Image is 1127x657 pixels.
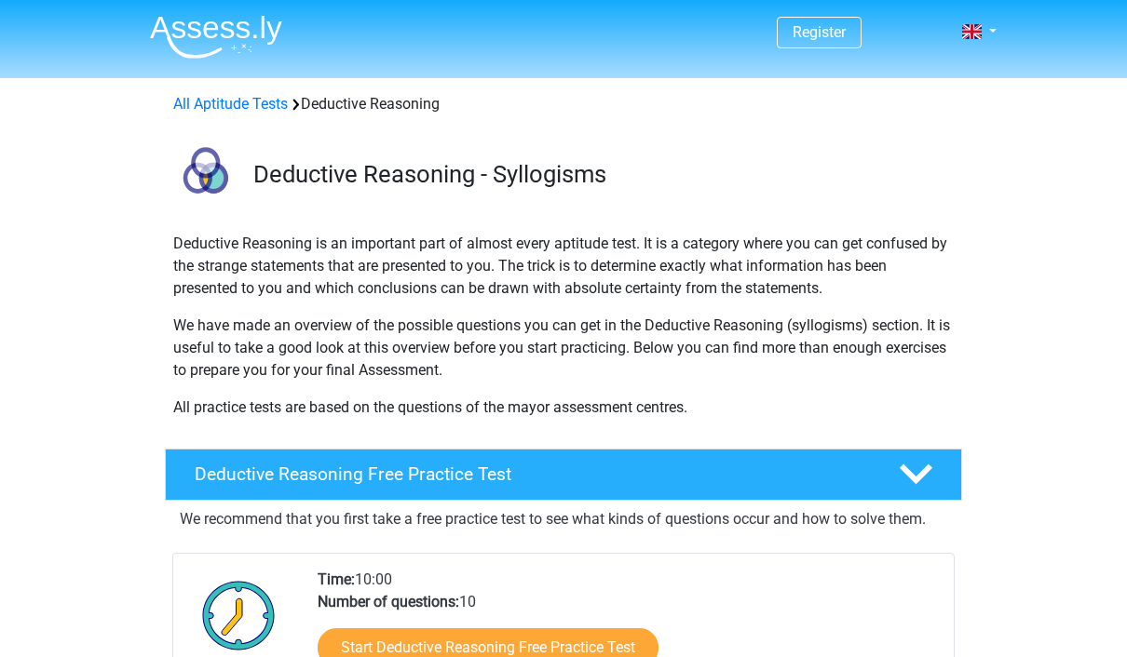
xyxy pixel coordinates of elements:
[173,396,954,419] p: All practice tests are based on the questions of the mayor assessment centres.
[180,508,947,530] p: We recommend that you first take a free practice test to see what kinds of questions occur and ho...
[253,160,947,189] h3: Deductive Reasoning - Syllogisms
[150,15,282,59] img: Assessly
[318,593,459,610] b: Number of questions:
[173,315,954,382] p: We have made an overview of the possible questions you can get in the Deductive Reasoning (syllog...
[157,449,970,501] a: Deductive Reasoning Free Practice Test
[793,23,846,41] a: Register
[166,93,961,115] div: Deductive Reasoning
[318,570,355,588] b: Time:
[173,233,954,300] p: Deductive Reasoning is an important part of almost every aptitude test. It is a category where yo...
[173,95,288,113] a: All Aptitude Tests
[166,138,245,217] img: deductive reasoning
[195,463,869,485] h4: Deductive Reasoning Free Practice Test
